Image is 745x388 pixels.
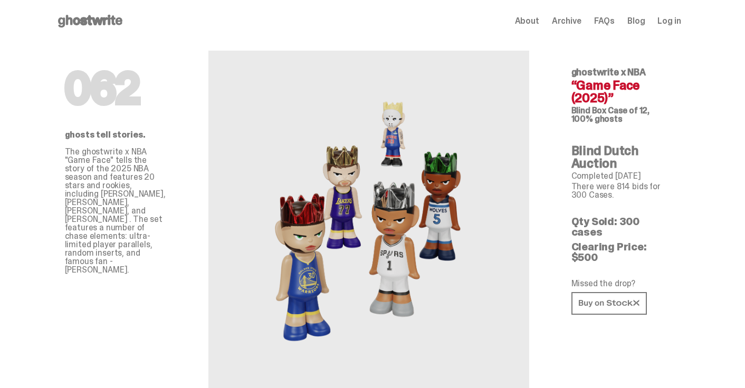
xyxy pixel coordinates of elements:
span: Blind Box [571,105,607,116]
p: Qty Sold: 300 cases [571,216,673,237]
p: Clearing Price: $500 [571,241,673,263]
span: ghostwrite x NBA [571,66,646,79]
h4: Blind Dutch Auction [571,144,673,170]
p: ghosts tell stories. [65,131,166,139]
p: Completed [DATE] [571,172,673,180]
p: Missed the drop? [571,279,673,288]
a: About [515,17,539,25]
a: Blog [627,17,645,25]
h1: 062 [65,67,166,110]
a: Log in [657,17,681,25]
img: NBA&ldquo;Game Face (2025)&rdquo; [253,76,485,366]
a: Archive [552,17,581,25]
p: There were 814 bids for 300 Cases. [571,182,673,199]
a: FAQs [594,17,615,25]
h4: “Game Face (2025)” [571,79,673,104]
p: The ghostwrite x NBA "Game Face" tells the story of the 2025 NBA season and features 20 stars and... [65,148,166,274]
span: Case of 12, 100% ghosts [571,105,650,124]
